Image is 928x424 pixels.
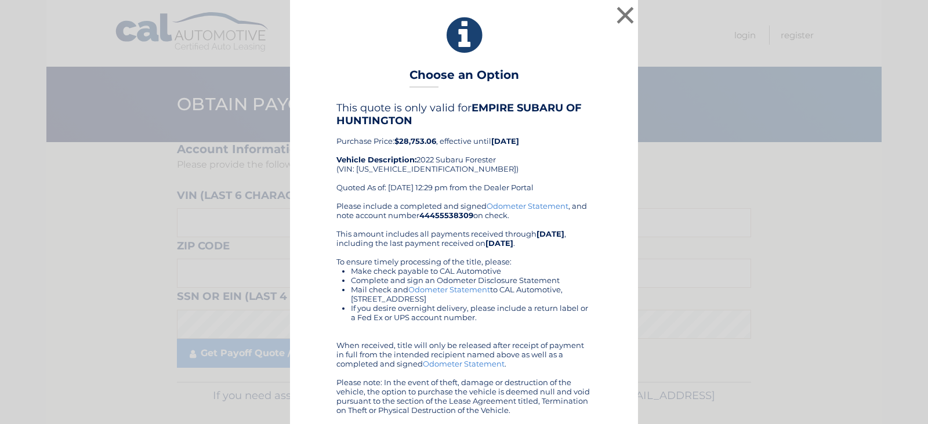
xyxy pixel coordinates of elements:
[336,102,582,127] b: EMPIRE SUBARU OF HUNTINGTON
[423,359,505,368] a: Odometer Statement
[408,285,490,294] a: Odometer Statement
[336,201,592,415] div: Please include a completed and signed , and note account number on check. This amount includes al...
[491,136,519,146] b: [DATE]
[336,155,416,164] strong: Vehicle Description:
[409,68,519,88] h3: Choose an Option
[336,102,592,127] h4: This quote is only valid for
[351,276,592,285] li: Complete and sign an Odometer Disclosure Statement
[394,136,436,146] b: $28,753.06
[419,211,473,220] b: 44455538309
[336,102,592,201] div: Purchase Price: , effective until 2022 Subaru Forester (VIN: [US_VEHICLE_IDENTIFICATION_NUMBER]) ...
[351,266,592,276] li: Make check payable to CAL Automotive
[536,229,564,238] b: [DATE]
[351,285,592,303] li: Mail check and to CAL Automotive, [STREET_ADDRESS]
[485,238,513,248] b: [DATE]
[487,201,568,211] a: Odometer Statement
[614,3,637,27] button: ×
[351,303,592,322] li: If you desire overnight delivery, please include a return label or a Fed Ex or UPS account number.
